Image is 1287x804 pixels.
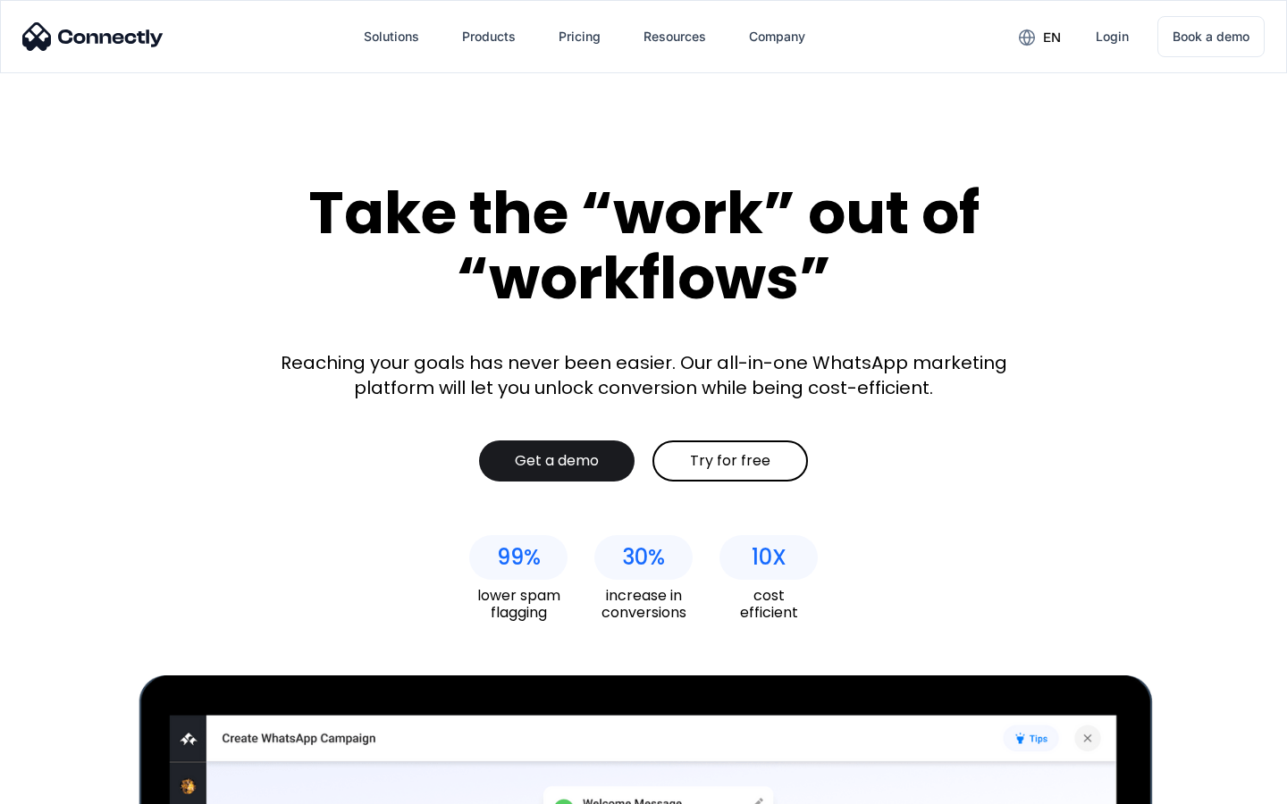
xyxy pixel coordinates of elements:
[559,24,601,49] div: Pricing
[622,545,665,570] div: 30%
[749,24,805,49] div: Company
[1096,24,1129,49] div: Login
[36,773,107,798] ul: Language list
[515,452,599,470] div: Get a demo
[462,24,516,49] div: Products
[22,22,164,51] img: Connectly Logo
[364,24,419,49] div: Solutions
[18,773,107,798] aside: Language selected: English
[497,545,541,570] div: 99%
[719,587,818,621] div: cost efficient
[1043,25,1061,50] div: en
[479,440,635,482] a: Get a demo
[469,587,568,621] div: lower spam flagging
[1081,15,1143,58] a: Login
[241,180,1046,310] div: Take the “work” out of “workflows”
[690,452,770,470] div: Try for free
[643,24,706,49] div: Resources
[594,587,693,621] div: increase in conversions
[268,350,1019,400] div: Reaching your goals has never been easier. Our all-in-one WhatsApp marketing platform will let yo...
[652,440,808,482] a: Try for free
[1157,16,1265,57] a: Book a demo
[752,545,786,570] div: 10X
[544,15,615,58] a: Pricing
